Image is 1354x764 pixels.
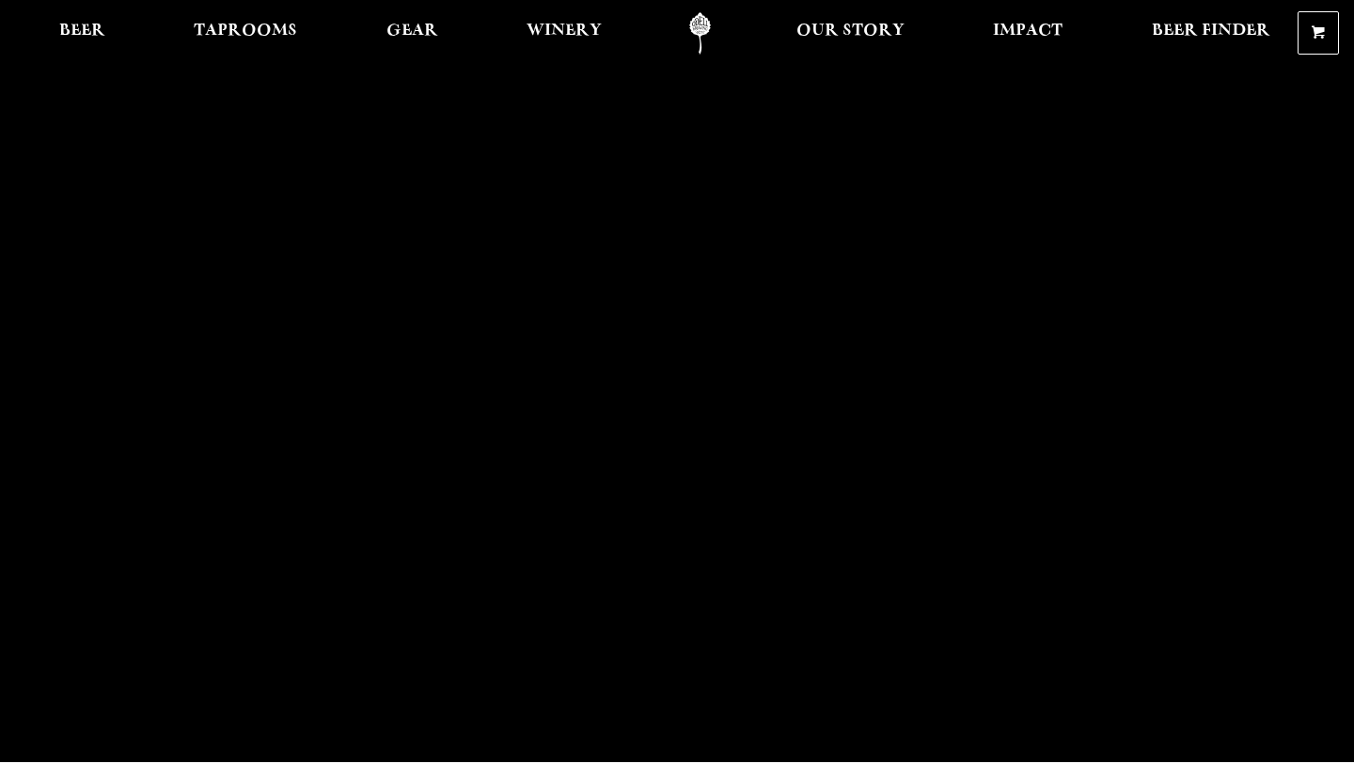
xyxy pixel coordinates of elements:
a: Our Story [784,12,917,55]
a: Beer [47,12,118,55]
a: Impact [981,12,1075,55]
span: Gear [386,24,438,39]
span: Our Story [796,24,905,39]
span: Beer [59,24,105,39]
span: Impact [993,24,1063,39]
a: Taprooms [181,12,309,55]
span: Beer Finder [1152,24,1270,39]
a: Odell Home [665,12,735,55]
a: Beer Finder [1140,12,1283,55]
a: Gear [374,12,450,55]
span: Taprooms [194,24,297,39]
span: Winery [527,24,602,39]
a: Winery [514,12,614,55]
